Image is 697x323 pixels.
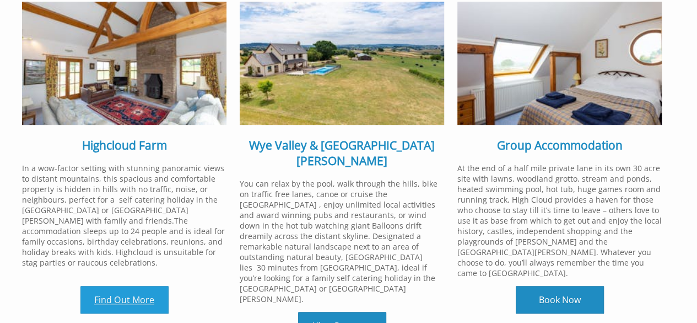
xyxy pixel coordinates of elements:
[80,286,169,314] a: Find Out More
[22,137,226,153] h2: Highcloud Farm
[240,137,444,168] h2: Wye Valley & [GEOGRAPHIC_DATA][PERSON_NAME]
[240,178,444,304] p: You can relax by the pool, walk through the hills, bike on traffic free lanes, canoe or cruise th...
[457,163,662,278] p: At the end of a half mile private lane in its own 30 acre site with lawns, woodland grotto, strea...
[457,137,662,153] h2: Group Accommodation
[516,286,604,314] a: Book Now
[22,163,226,278] p: In a wow-factor setting with stunning panoramic views to distant mountains, this spacious and com...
